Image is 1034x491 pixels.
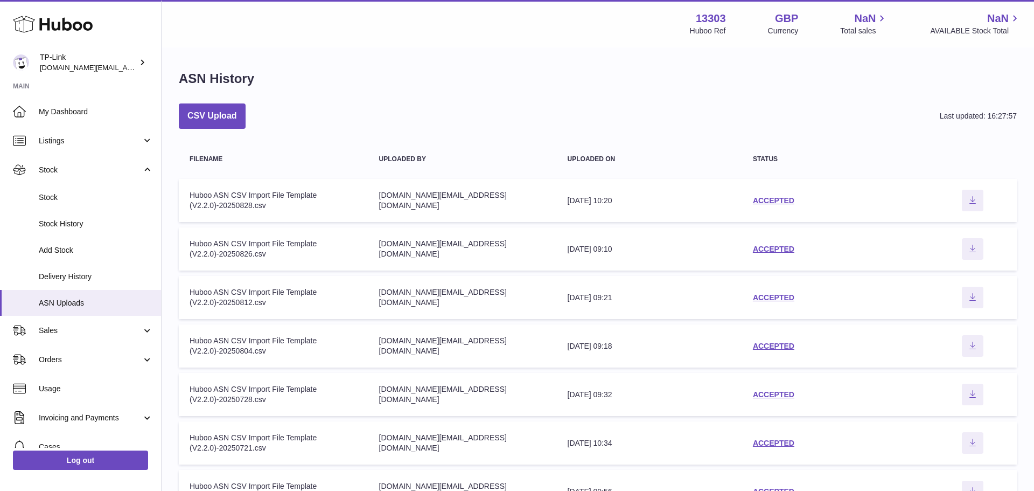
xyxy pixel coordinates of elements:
[379,384,546,405] div: [DOMAIN_NAME][EMAIL_ADDRESS][DOMAIN_NAME]
[39,107,153,117] span: My Dashboard
[753,245,794,253] a: ACCEPTED
[568,196,731,206] div: [DATE] 10:20
[854,11,876,26] span: NaN
[368,145,557,174] th: Uploaded by
[568,438,731,448] div: [DATE] 10:34
[39,298,153,308] span: ASN Uploads
[39,272,153,282] span: Delivery History
[753,342,794,350] a: ACCEPTED
[753,390,794,399] a: ACCEPTED
[568,293,731,303] div: [DATE] 09:21
[742,145,928,174] th: Status
[179,70,254,87] h1: ASN History
[379,336,546,356] div: [DOMAIN_NAME][EMAIL_ADDRESS][DOMAIN_NAME]
[40,52,137,73] div: TP-Link
[768,26,799,36] div: Currency
[190,287,358,308] div: Huboo ASN CSV Import File Template (V2.2.0)-20250812.csv
[962,238,983,260] button: Download ASN file
[568,341,731,351] div: [DATE] 09:18
[696,11,726,26] strong: 13303
[13,451,148,470] a: Log out
[39,192,153,203] span: Stock
[190,384,358,405] div: Huboo ASN CSV Import File Template (V2.2.0)-20250728.csv
[190,239,358,259] div: Huboo ASN CSV Import File Template (V2.2.0)-20250826.csv
[39,219,153,229] span: Stock History
[13,54,29,71] img: purchase.uk@tp-link.com
[40,63,214,72] span: [DOMAIN_NAME][EMAIL_ADDRESS][DOMAIN_NAME]
[753,293,794,302] a: ACCEPTED
[379,239,546,259] div: [DOMAIN_NAME][EMAIL_ADDRESS][DOMAIN_NAME]
[568,244,731,254] div: [DATE] 09:10
[39,136,142,146] span: Listings
[753,196,794,205] a: ACCEPTED
[39,413,142,423] span: Invoicing and Payments
[962,432,983,454] button: Download ASN file
[987,11,1009,26] span: NaN
[379,287,546,308] div: [DOMAIN_NAME][EMAIL_ADDRESS][DOMAIN_NAME]
[962,190,983,211] button: Download ASN file
[840,11,888,36] a: NaN Total sales
[39,442,153,452] span: Cases
[928,145,1017,174] th: actions
[690,26,726,36] div: Huboo Ref
[190,336,358,356] div: Huboo ASN CSV Import File Template (V2.2.0)-20250804.csv
[39,245,153,255] span: Add Stock
[930,11,1021,36] a: NaN AVAILABLE Stock Total
[940,111,1017,121] div: Last updated: 16:27:57
[962,287,983,308] button: Download ASN file
[840,26,888,36] span: Total sales
[190,190,358,211] div: Huboo ASN CSV Import File Template (V2.2.0)-20250828.csv
[39,165,142,175] span: Stock
[179,103,246,129] button: CSV Upload
[179,145,368,174] th: Filename
[557,145,742,174] th: Uploaded on
[775,11,798,26] strong: GBP
[379,190,546,211] div: [DOMAIN_NAME][EMAIL_ADDRESS][DOMAIN_NAME]
[753,439,794,447] a: ACCEPTED
[930,26,1021,36] span: AVAILABLE Stock Total
[39,384,153,394] span: Usage
[190,433,358,453] div: Huboo ASN CSV Import File Template (V2.2.0)-20250721.csv
[962,384,983,405] button: Download ASN file
[962,335,983,357] button: Download ASN file
[39,355,142,365] span: Orders
[379,433,546,453] div: [DOMAIN_NAME][EMAIL_ADDRESS][DOMAIN_NAME]
[568,390,731,400] div: [DATE] 09:32
[39,326,142,336] span: Sales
